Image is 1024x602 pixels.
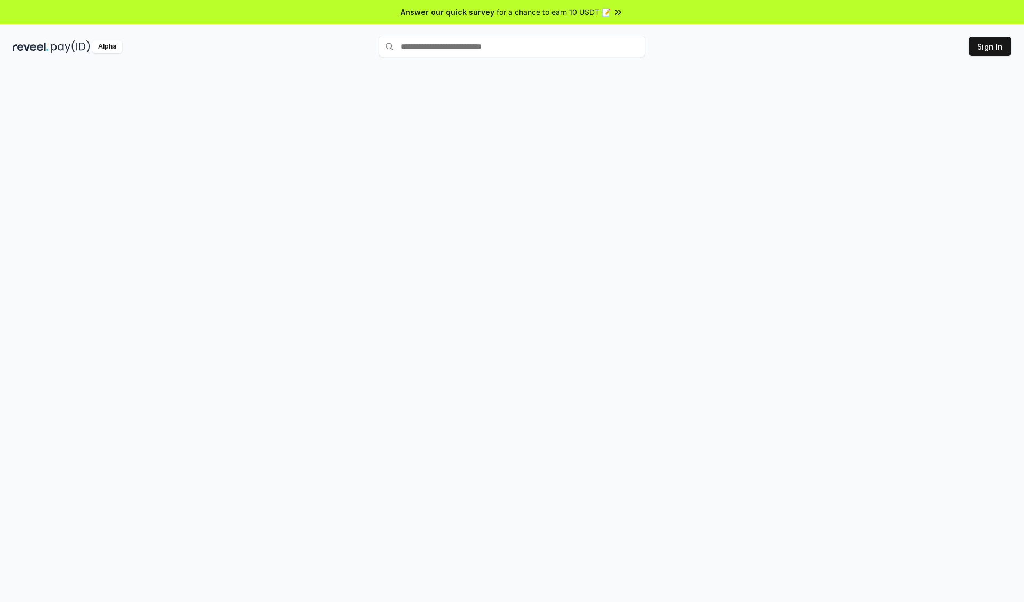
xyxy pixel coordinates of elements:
span: for a chance to earn 10 USDT 📝 [497,6,611,18]
button: Sign In [969,37,1011,56]
div: Alpha [92,40,122,53]
span: Answer our quick survey [401,6,494,18]
img: pay_id [51,40,90,53]
img: reveel_dark [13,40,49,53]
